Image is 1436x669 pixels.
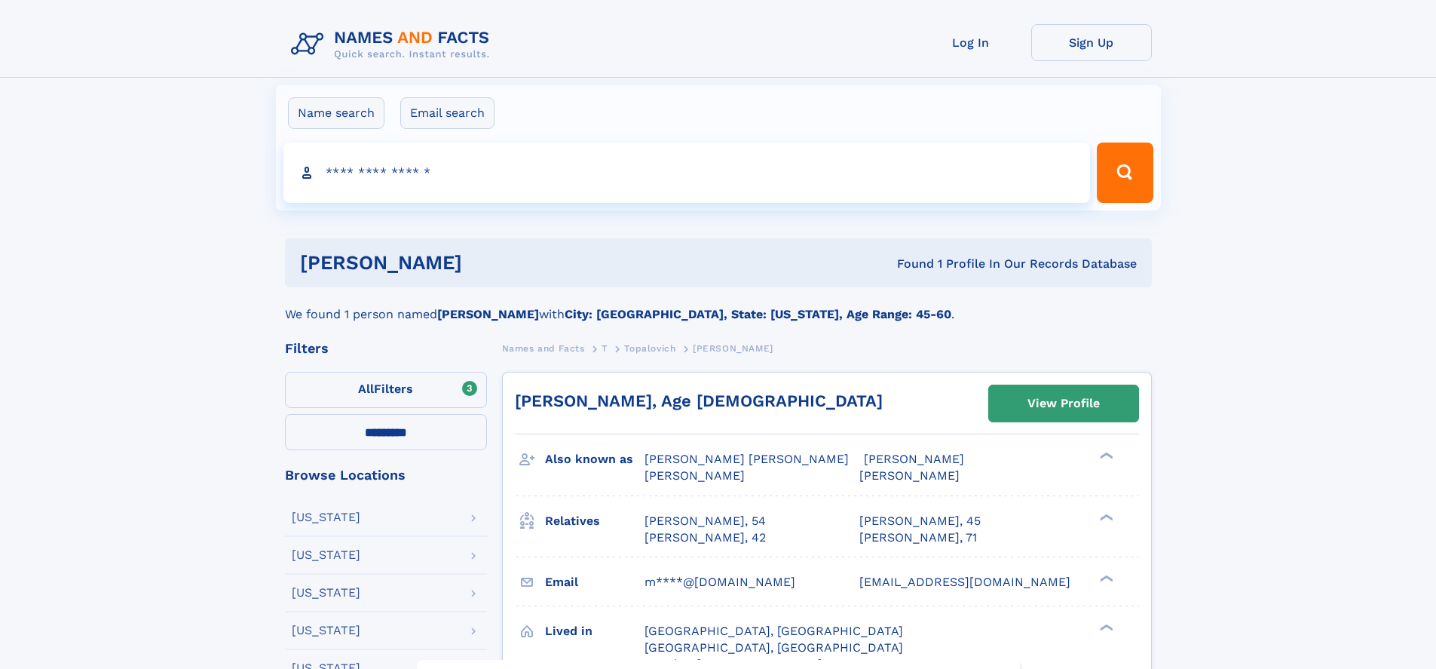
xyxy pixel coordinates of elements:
[545,618,645,644] h3: Lived in
[645,468,745,483] span: [PERSON_NAME]
[1096,451,1114,461] div: ❯
[1096,512,1114,522] div: ❯
[285,287,1152,324] div: We found 1 person named with .
[645,452,849,466] span: [PERSON_NAME] [PERSON_NAME]
[515,391,883,410] a: [PERSON_NAME], Age [DEMOGRAPHIC_DATA]
[602,339,608,358] a: T
[1096,622,1114,632] div: ❯
[437,307,539,321] b: [PERSON_NAME]
[1096,573,1114,583] div: ❯
[679,256,1137,272] div: Found 1 Profile In Our Records Database
[285,24,502,65] img: Logo Names and Facts
[911,24,1031,61] a: Log In
[859,575,1070,589] span: [EMAIL_ADDRESS][DOMAIN_NAME]
[1031,24,1152,61] a: Sign Up
[693,343,773,354] span: [PERSON_NAME]
[1097,143,1153,203] button: Search Button
[645,529,766,546] a: [PERSON_NAME], 42
[292,587,360,599] div: [US_STATE]
[602,343,608,354] span: T
[358,382,374,396] span: All
[502,339,585,358] a: Names and Facts
[1027,386,1100,421] div: View Profile
[292,511,360,523] div: [US_STATE]
[624,343,675,354] span: Topalovich
[624,339,675,358] a: Topalovich
[645,513,766,529] a: [PERSON_NAME], 54
[285,468,487,482] div: Browse Locations
[864,452,964,466] span: [PERSON_NAME]
[285,372,487,408] label: Filters
[645,624,903,638] span: [GEOGRAPHIC_DATA], [GEOGRAPHIC_DATA]
[859,513,981,529] a: [PERSON_NAME], 45
[292,549,360,561] div: [US_STATE]
[288,97,384,129] label: Name search
[989,385,1138,422] a: View Profile
[565,307,951,321] b: City: [GEOGRAPHIC_DATA], State: [US_STATE], Age Range: 45-60
[545,569,645,595] h3: Email
[545,508,645,534] h3: Relatives
[859,468,960,483] span: [PERSON_NAME]
[400,97,494,129] label: Email search
[292,625,360,637] div: [US_STATE]
[545,447,645,472] h3: Also known as
[300,253,680,272] h1: [PERSON_NAME]
[859,529,977,546] a: [PERSON_NAME], 71
[283,143,1091,203] input: search input
[645,640,903,655] span: [GEOGRAPHIC_DATA], [GEOGRAPHIC_DATA]
[285,342,487,355] div: Filters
